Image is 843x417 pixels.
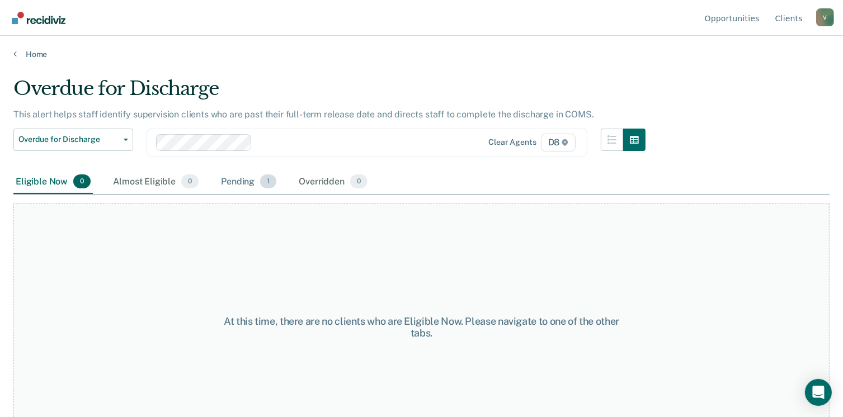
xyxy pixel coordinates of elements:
a: Home [13,49,830,59]
span: 1 [260,174,276,189]
span: 0 [350,174,368,189]
div: Open Intercom Messenger [805,379,832,406]
span: 0 [181,174,199,189]
span: 0 [73,174,91,189]
button: Profile dropdown button [816,8,834,26]
div: Pending1 [219,170,279,195]
button: Overdue for Discharge [13,129,133,151]
div: Overridden0 [296,170,370,195]
img: Recidiviz [12,12,65,24]
div: Almost Eligible0 [111,170,201,195]
div: Overdue for Discharge [13,77,646,109]
div: Eligible Now0 [13,170,93,195]
div: V [816,8,834,26]
div: At this time, there are no clients who are Eligible Now. Please navigate to one of the other tabs. [218,315,625,339]
div: Clear agents [488,138,536,147]
span: Overdue for Discharge [18,135,119,144]
p: This alert helps staff identify supervision clients who are past their full-term release date and... [13,109,594,120]
span: D8 [541,134,576,151]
